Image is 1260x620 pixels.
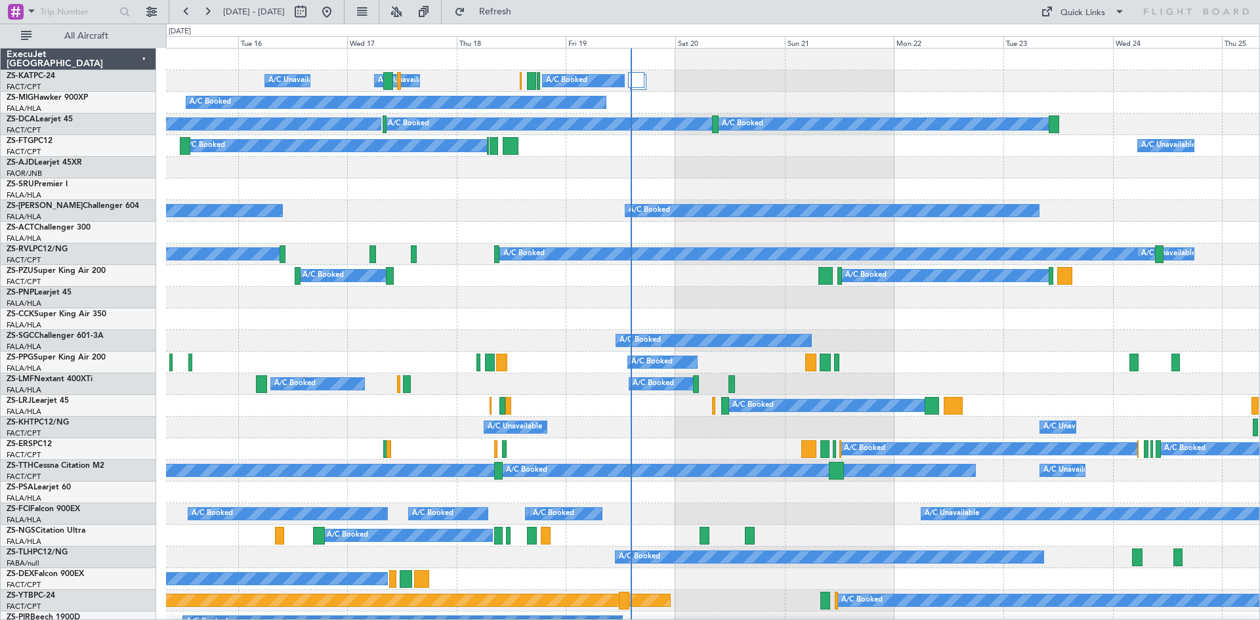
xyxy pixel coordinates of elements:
a: ZS-ACTChallenger 300 [7,224,91,232]
a: ZS-FCIFalcon 900EX [7,505,80,513]
div: A/C Booked [327,526,368,545]
a: ZS-DCALearjet 45 [7,115,73,123]
a: FACT/CPT [7,428,41,438]
a: FAOR/JNB [7,169,42,178]
a: ZS-PNPLearjet 45 [7,289,72,297]
div: A/C Booked [192,504,233,524]
a: FACT/CPT [7,580,41,590]
a: ZS-PSALearjet 60 [7,484,71,491]
span: ZS-MIG [7,94,33,102]
a: FALA/HLA [7,212,41,222]
span: ZS-KHT [7,419,34,426]
span: ZS-KAT [7,72,33,80]
a: FALA/HLA [7,190,41,200]
span: ZS-PZU [7,267,33,275]
div: A/C Booked [619,547,660,567]
a: FALA/HLA [7,493,41,503]
span: ZS-YTB [7,592,33,600]
a: FALA/HLA [7,385,41,395]
a: FALA/HLA [7,342,41,352]
a: FALA/HLA [7,299,41,308]
a: FALA/HLA [7,363,41,373]
span: ZS-AJD [7,159,34,167]
div: A/C Unavailable [378,71,432,91]
div: A/C Booked [533,504,574,524]
a: FALA/HLA [7,515,41,525]
div: A/C Unavailable [1141,136,1196,155]
a: ZS-[PERSON_NAME]Challenger 604 [7,202,139,210]
a: ZS-RVLPC12/NG [7,245,68,253]
div: A/C Unavailable [1141,244,1196,264]
span: ZS-LMF [7,375,34,383]
a: FALA/HLA [7,234,41,243]
a: ZS-TTHCessna Citation M2 [7,462,104,470]
div: A/C Booked [1164,439,1206,459]
a: ZS-SRUPremier I [7,180,68,188]
div: A/C Booked [503,244,545,264]
button: Refresh [448,1,527,22]
a: ZS-FTGPC12 [7,137,52,145]
a: FACT/CPT [7,125,41,135]
span: ZS-ACT [7,224,34,232]
a: ZS-KATPC-24 [7,72,55,80]
div: Sun 21 [785,36,894,48]
div: Wed 17 [347,36,457,48]
span: All Aircraft [34,31,138,41]
div: A/C Booked [388,114,429,134]
a: ZS-LRJLearjet 45 [7,397,69,405]
a: FABA/null [7,558,39,568]
a: FALA/HLA [7,407,41,417]
div: Tue 16 [238,36,348,48]
span: ZS-PSA [7,484,33,491]
div: A/C Booked [629,201,670,220]
div: Thu 18 [457,36,566,48]
div: A/C Booked [841,590,883,610]
span: ZS-TTH [7,462,33,470]
span: ZS-PPG [7,354,33,362]
a: ZS-PZUSuper King Air 200 [7,267,106,275]
span: [DATE] - [DATE] [223,6,285,18]
div: A/C Unavailable [268,71,323,91]
a: ZS-TLHPC12/NG [7,548,68,556]
a: FACT/CPT [7,255,41,265]
div: [DATE] [169,26,191,37]
span: ZS-FCI [7,505,30,513]
div: A/C Booked [845,266,887,285]
div: A/C Booked [546,71,587,91]
a: FACT/CPT [7,602,41,611]
a: ZS-SGCChallenger 601-3A [7,332,104,340]
div: A/C Booked [184,136,225,155]
div: Mon 15 [129,36,238,48]
div: A/C Booked [633,374,674,394]
button: Quick Links [1034,1,1131,22]
button: All Aircraft [14,26,142,47]
a: ZS-LMFNextant 400XTi [7,375,93,383]
div: A/C Unavailable [488,417,542,437]
span: ZS-DEX [7,570,34,578]
a: ZS-ERSPC12 [7,440,52,448]
span: ZS-NGS [7,527,35,535]
a: FALA/HLA [7,320,41,330]
a: ZS-CCKSuper King Air 350 [7,310,106,318]
div: A/C Unavailable [1043,417,1098,437]
a: ZS-NGSCitation Ultra [7,527,85,535]
span: ZS-CCK [7,310,34,318]
a: FACT/CPT [7,277,41,287]
a: FACT/CPT [7,450,41,460]
span: ZS-TLH [7,548,33,556]
div: A/C Booked [844,439,885,459]
div: A/C Unavailable [1043,461,1098,480]
span: ZS-SRU [7,180,34,188]
div: Mon 22 [894,36,1003,48]
a: FACT/CPT [7,82,41,92]
div: A/C Booked [412,504,453,524]
a: FALA/HLA [7,104,41,114]
span: ZS-[PERSON_NAME] [7,202,83,210]
div: A/C Booked [619,331,661,350]
a: ZS-MIGHawker 900XP [7,94,88,102]
div: A/C Booked [274,374,316,394]
div: A/C Booked [722,114,763,134]
div: Wed 24 [1113,36,1223,48]
div: A/C Booked [631,352,673,372]
span: ZS-RVL [7,245,33,253]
